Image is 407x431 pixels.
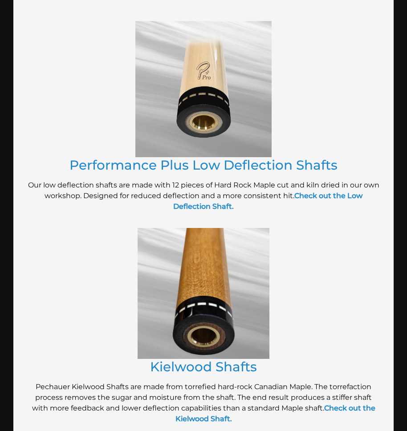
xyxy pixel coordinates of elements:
a: Kielwood Shafts [150,359,257,374]
p: Pechauer Kielwood Shafts are made from torrefied hard-rock Canadian Maple. The torrefaction proce... [27,382,380,424]
a: Check out the Low Deflection Shaft. [173,191,362,211]
p: Our low deflection shafts are made with 12 pieces of Hard Rock Maple cut and kiln dried in our ow... [27,180,380,212]
a: Performance Plus Low Deflection Shafts [69,157,338,173]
